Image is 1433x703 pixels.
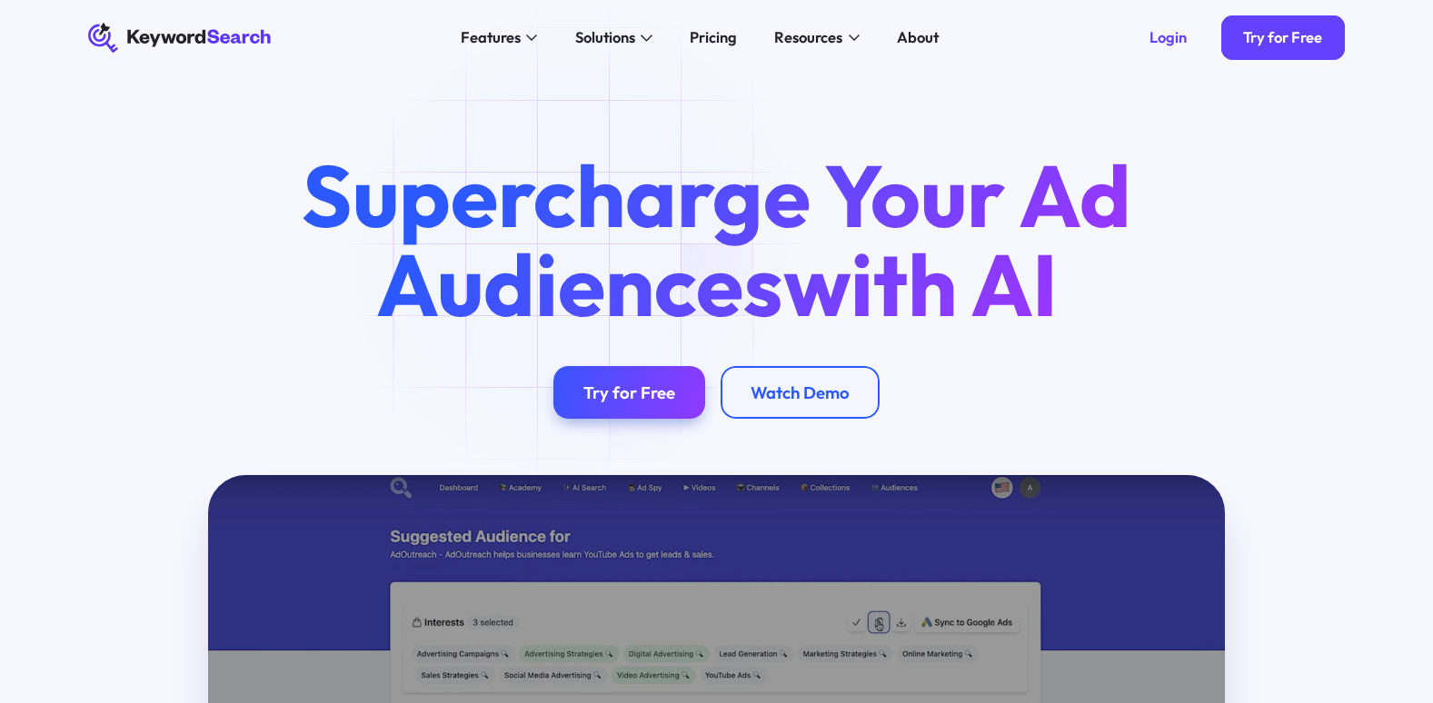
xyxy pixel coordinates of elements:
[583,382,675,403] div: Try for Free
[690,26,737,49] div: Pricing
[1243,28,1322,47] div: Try for Free
[774,26,842,49] div: Resources
[783,230,1058,339] span: with AI
[897,26,939,49] div: About
[264,151,1168,329] h1: Supercharge Your Ad Audiences
[751,382,850,403] div: Watch Demo
[575,26,635,49] div: Solutions
[678,23,748,53] a: Pricing
[553,366,705,419] a: Try for Free
[461,26,521,49] div: Features
[1128,15,1210,61] a: Login
[886,23,950,53] a: About
[1221,15,1346,61] a: Try for Free
[1149,28,1187,47] div: Login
